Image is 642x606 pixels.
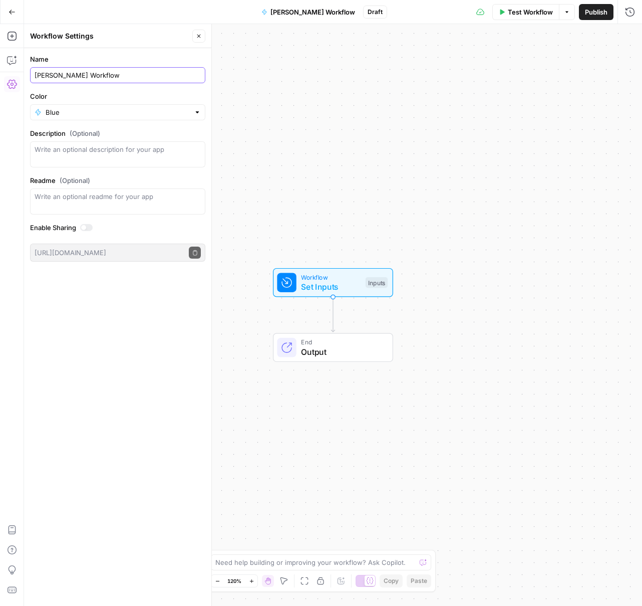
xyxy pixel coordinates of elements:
[30,128,205,138] label: Description
[407,574,431,587] button: Paste
[384,576,399,585] span: Copy
[70,128,100,138] span: (Optional)
[30,223,205,233] label: Enable Sharing
[301,337,383,347] span: End
[331,297,335,332] g: Edge from start to end
[579,4,613,20] button: Publish
[30,31,189,41] div: Workflow Settings
[368,8,383,17] span: Draft
[366,277,388,288] div: Inputs
[46,107,190,117] input: Blue
[270,7,355,17] span: [PERSON_NAME] Workflow
[508,7,553,17] span: Test Workflow
[60,175,90,185] span: (Optional)
[30,91,205,101] label: Color
[30,175,205,185] label: Readme
[411,576,427,585] span: Paste
[492,4,559,20] button: Test Workflow
[30,54,205,64] label: Name
[35,70,201,80] input: Untitled
[255,4,361,20] button: [PERSON_NAME] Workflow
[240,333,426,362] div: EndOutput
[301,272,361,282] span: Workflow
[240,268,426,297] div: WorkflowSet InputsInputs
[227,577,241,585] span: 120%
[301,346,383,358] span: Output
[585,7,607,17] span: Publish
[301,281,361,293] span: Set Inputs
[380,574,403,587] button: Copy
